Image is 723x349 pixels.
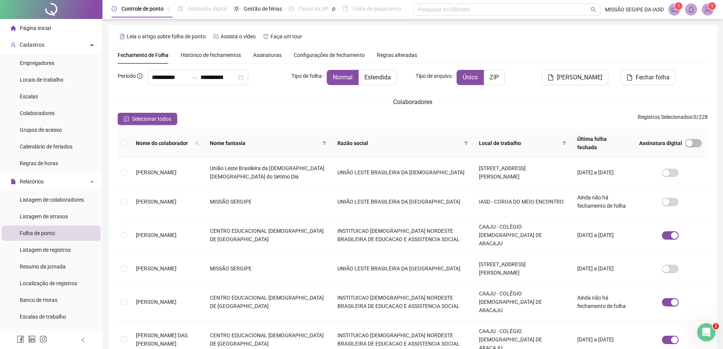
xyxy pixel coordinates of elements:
span: Colaboradores [20,110,55,116]
span: filter [464,141,468,145]
span: instagram [39,335,47,343]
span: Relatório de solicitações [20,330,77,336]
span: to [191,74,197,81]
span: Ainda não há fechamento de folha [577,194,626,209]
span: 1 [711,3,714,9]
span: file [11,179,16,184]
span: Empregadores [20,60,54,66]
span: Selecionar todos [132,115,171,123]
th: Última folha fechada [571,129,633,158]
span: Escalas de trabalho [20,314,66,320]
span: Único [463,74,478,81]
span: ZIP [490,74,499,81]
span: Fechar folha [636,73,669,82]
span: Grupos de acesso [20,127,62,133]
span: Página inicial [20,25,51,31]
span: Local de trabalho [479,139,559,147]
span: Painel do DP [299,6,328,12]
td: MISSÃO SERGIPE [204,187,331,216]
span: Nome do colaborador [136,139,192,147]
span: [PERSON_NAME] [136,199,176,205]
td: CENTRO EDUCACIONAL [DEMOGRAPHIC_DATA] DE [GEOGRAPHIC_DATA] [204,216,331,254]
span: file [548,74,554,81]
td: [STREET_ADDRESS][PERSON_NAME] [473,254,571,283]
span: clock-circle [112,6,117,11]
span: filter [322,141,327,145]
span: Regras de horas [20,160,58,166]
span: history [263,34,269,39]
span: Assinaturas [253,52,282,58]
span: Resumo da jornada [20,264,66,270]
td: CAAJU - COLÉGIO [DEMOGRAPHIC_DATA] DE ARACAJU [473,216,571,254]
span: Locais de trabalho [20,77,63,83]
span: Controle de ponto [121,6,164,12]
span: filter [321,137,328,149]
span: check-square [124,116,129,122]
span: MISSÃO SEGIPE DA IASD [605,5,664,14]
span: Listagem de atrasos [20,213,68,220]
span: filter [562,141,567,145]
span: : 0 / 228 [638,113,708,125]
span: [PERSON_NAME] [136,169,176,175]
iframe: Intercom live chat [697,323,715,341]
td: [STREET_ADDRESS][PERSON_NAME] [473,158,571,187]
span: bell [688,6,695,13]
td: INSTITUICAO [DEMOGRAPHIC_DATA] NORDESTE BRASILEIRA DE EDUCACAO E ASSISTENCIA SOCIAL [331,216,473,254]
td: MISSÃO SERGIPE [204,254,331,283]
span: 2 [713,323,719,329]
span: Tipo de arquivo [416,72,452,80]
span: dashboard [289,6,294,11]
span: filter [561,137,568,149]
span: Relatórios [20,178,44,185]
span: Gestão de férias [244,6,282,12]
span: Normal [333,74,353,81]
span: Registros Selecionados [638,114,692,120]
span: search [591,7,596,13]
span: Leia o artigo sobre folha de ponto [127,33,206,39]
span: Período [118,73,136,79]
span: Listagem de registros [20,247,71,253]
span: Folha de pagamento [353,6,401,12]
td: [DATE] a [DATE] [571,254,633,283]
td: IASD - COROA DO MEIO ENCONTRO [473,187,571,216]
span: Faça um tour [271,33,302,39]
span: home [11,25,16,31]
span: Colaboradores [393,98,432,106]
span: sun [234,6,239,11]
button: Fechar folha [621,70,676,85]
span: search [195,141,199,145]
span: Estendida [364,74,391,81]
span: 1 [677,3,680,9]
td: CENTRO EDUCACIONAL [DEMOGRAPHIC_DATA] DE [GEOGRAPHIC_DATA] [204,283,331,321]
button: [PERSON_NAME] [542,70,608,85]
td: União Leste Brasileira da [DEMOGRAPHIC_DATA] [DEMOGRAPHIC_DATA] do Setimo Dia [204,158,331,187]
span: Escalas [20,93,38,99]
td: UNIÃO LESTE BRASILEIRA DA [GEOGRAPHIC_DATA] [331,187,473,216]
span: swap-right [191,74,197,81]
span: search [193,137,201,149]
span: Cadastros [20,42,44,48]
span: Nome fantasia [210,139,319,147]
span: Folha de ponto [20,230,55,236]
button: Selecionar todos [118,113,177,125]
span: file-done [178,6,183,11]
sup: Atualize o seu contato no menu Meus Dados [708,2,716,10]
td: INSTITUICAO [DEMOGRAPHIC_DATA] NORDESTE BRASILEIRA DE EDUCACAO E ASSISTENCIA SOCIAL [331,283,473,321]
span: [PERSON_NAME] DAS [PERSON_NAME] [136,332,187,347]
span: youtube [213,34,219,39]
span: Assinatura digital [639,139,682,147]
span: Regras alteradas [377,52,417,58]
span: [PERSON_NAME] [136,299,176,305]
span: Tipo de folha [291,72,322,80]
span: Calendário de feriados [20,144,72,150]
td: CAAJU - COLÉGIO [DEMOGRAPHIC_DATA] DE ARACAJU [473,283,571,321]
span: Assista o vídeo [221,33,256,39]
span: pushpin [167,7,171,11]
span: left [80,337,86,343]
span: Banco de Horas [20,297,57,303]
span: file [627,74,633,81]
span: [PERSON_NAME] [136,265,176,272]
span: Listagem de colaboradores [20,197,84,203]
td: UNIÃO LESTE BRASILEIRA DA [DEMOGRAPHIC_DATA] [331,158,473,187]
span: notification [671,6,678,13]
